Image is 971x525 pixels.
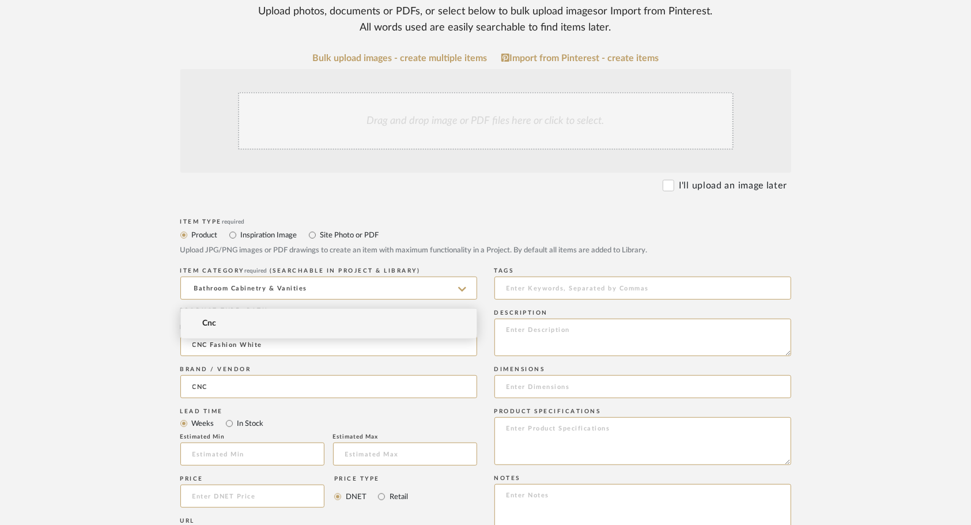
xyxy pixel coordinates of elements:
[180,433,324,440] div: Estimated Min
[236,417,264,430] label: In Stock
[180,475,325,482] div: Price
[191,229,218,241] label: Product
[501,53,659,63] a: Import from Pinterest - create items
[202,319,217,328] span: Cnc
[180,277,477,300] input: Type a category to search and select
[494,375,791,398] input: Enter Dimensions
[334,485,408,508] mat-radio-group: Select price type
[333,433,477,440] div: Estimated Max
[319,229,379,241] label: Site Photo or PDF
[191,417,214,430] label: Weeks
[388,490,408,503] label: Retail
[312,54,487,63] a: Bulk upload images - create multiple items
[494,475,791,482] div: Notes
[180,408,477,415] div: Lead Time
[180,485,325,508] input: Enter DNET Price
[494,408,791,415] div: Product Specifications
[180,366,477,373] div: Brand / Vendor
[250,3,722,36] div: Upload photos, documents or PDFs, or select below to bulk upload images or Import from Pinterest ...
[180,518,477,524] div: URL
[180,267,477,274] div: ITEM CATEGORY
[270,268,421,274] span: (Searchable in Project & Library)
[180,218,791,225] div: Item Type
[180,333,477,356] input: Enter Name
[334,475,408,482] div: Price Type
[180,443,324,466] input: Estimated Min
[494,366,791,373] div: Dimensions
[494,267,791,274] div: Tags
[180,416,477,430] mat-radio-group: Select item type
[180,245,791,256] div: Upload JPG/PNG images or PDF drawings to create an item with maximum functionality in a Project. ...
[345,490,367,503] label: DNET
[222,219,244,225] span: required
[244,268,267,274] span: required
[180,375,477,398] input: Unknown
[180,228,791,242] mat-radio-group: Select item type
[494,277,791,300] input: Enter Keywords, Separated by Commas
[494,309,791,316] div: Description
[240,229,297,241] label: Inspiration Image
[679,179,787,192] label: I'll upload an image later
[333,443,477,466] input: Estimated Max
